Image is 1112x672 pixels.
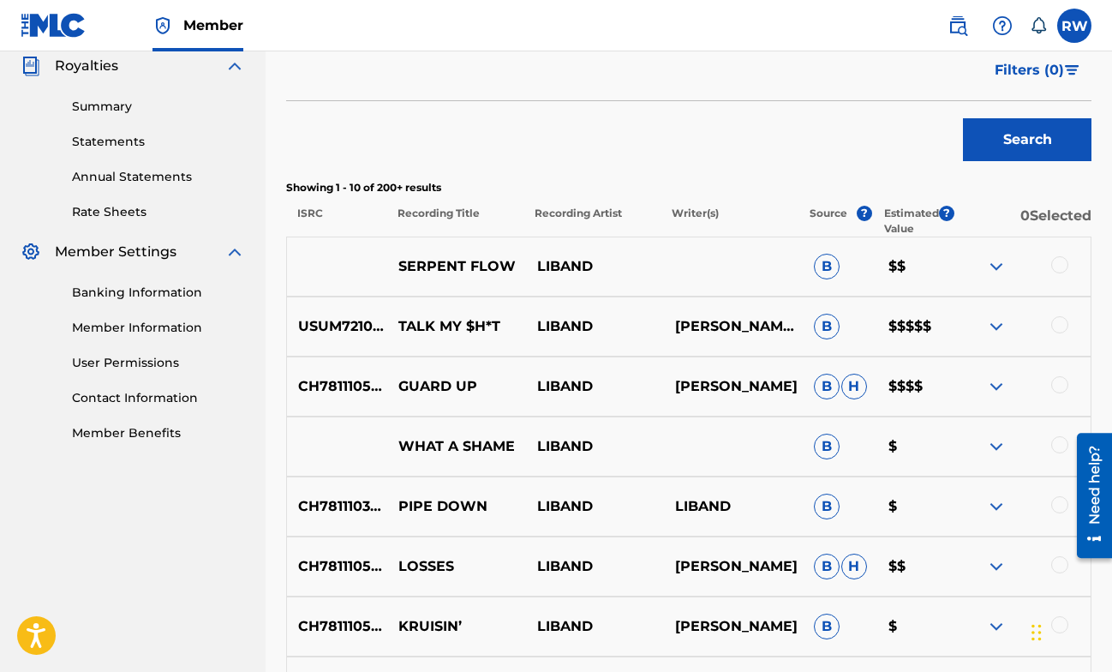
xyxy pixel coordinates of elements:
[286,206,386,237] p: ISRC
[287,316,387,337] p: USUM72101228
[526,316,665,337] p: LIBAND
[814,254,840,279] span: B
[523,206,661,237] p: Recording Artist
[1065,65,1079,75] img: filter
[387,376,526,397] p: GUARD UP
[877,556,952,577] p: $$
[287,376,387,397] p: CH7811105973
[664,616,803,637] p: [PERSON_NAME]
[877,316,952,337] p: $$$$$
[72,168,245,186] a: Annual Statements
[72,133,245,151] a: Statements
[224,56,245,76] img: expand
[387,316,526,337] p: TALK MY $H*T
[954,206,1091,237] p: 0 Selected
[810,206,847,237] p: Source
[183,15,243,35] span: Member
[526,436,665,457] p: LIBAND
[526,616,665,637] p: LIBAND
[841,554,867,579] span: H
[664,556,803,577] p: [PERSON_NAME]
[21,13,87,38] img: MLC Logo
[526,256,665,277] p: LIBAND
[985,9,1019,43] div: Help
[814,434,840,459] span: B
[948,15,968,36] img: search
[1030,17,1047,34] div: Notifications
[884,206,939,237] p: Estimated Value
[72,203,245,221] a: Rate Sheets
[224,242,245,262] img: expand
[152,15,173,36] img: Top Rightsholder
[814,314,840,339] span: B
[287,616,387,637] p: CH7811105977
[986,256,1007,277] img: expand
[526,556,665,577] p: LIBAND
[986,436,1007,457] img: expand
[939,206,954,221] span: ?
[21,56,41,76] img: Royalties
[72,284,245,302] a: Banking Information
[877,496,952,517] p: $
[995,60,1064,81] span: Filters ( 0 )
[526,496,665,517] p: LIBAND
[664,376,803,397] p: [PERSON_NAME]
[877,616,952,637] p: $
[1026,590,1112,672] iframe: Chat Widget
[986,556,1007,577] img: expand
[72,424,245,442] a: Member Benefits
[814,554,840,579] span: B
[986,496,1007,517] img: expand
[664,496,803,517] p: LIBAND
[387,436,526,457] p: WHAT A SHAME
[21,242,41,262] img: Member Settings
[877,256,952,277] p: $$
[986,316,1007,337] img: expand
[386,206,523,237] p: Recording Title
[877,376,952,397] p: $$$$
[387,256,526,277] p: SERPENT FLOW
[72,389,245,407] a: Contact Information
[526,376,665,397] p: LIBAND
[72,354,245,372] a: User Permissions
[1031,607,1042,658] div: Drag
[664,316,803,337] p: [PERSON_NAME], [PERSON_NAME]
[941,9,975,43] a: Public Search
[287,556,387,577] p: CH7811105986
[387,496,526,517] p: PIPE DOWN
[841,374,867,399] span: H
[963,118,1091,161] button: Search
[984,49,1091,92] button: Filters (0)
[55,56,118,76] span: Royalties
[814,494,840,519] span: B
[661,206,798,237] p: Writer(s)
[877,436,952,457] p: $
[986,616,1007,637] img: expand
[992,15,1013,36] img: help
[986,376,1007,397] img: expand
[857,206,872,221] span: ?
[814,614,840,639] span: B
[1057,9,1091,43] div: User Menu
[72,319,245,337] a: Member Information
[1064,427,1112,565] iframe: Resource Center
[387,556,526,577] p: LOSSES
[287,496,387,517] p: CH7811103573
[814,374,840,399] span: B
[55,242,176,262] span: Member Settings
[286,180,1091,195] p: Showing 1 - 10 of 200+ results
[72,98,245,116] a: Summary
[387,616,526,637] p: KRUISIN’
